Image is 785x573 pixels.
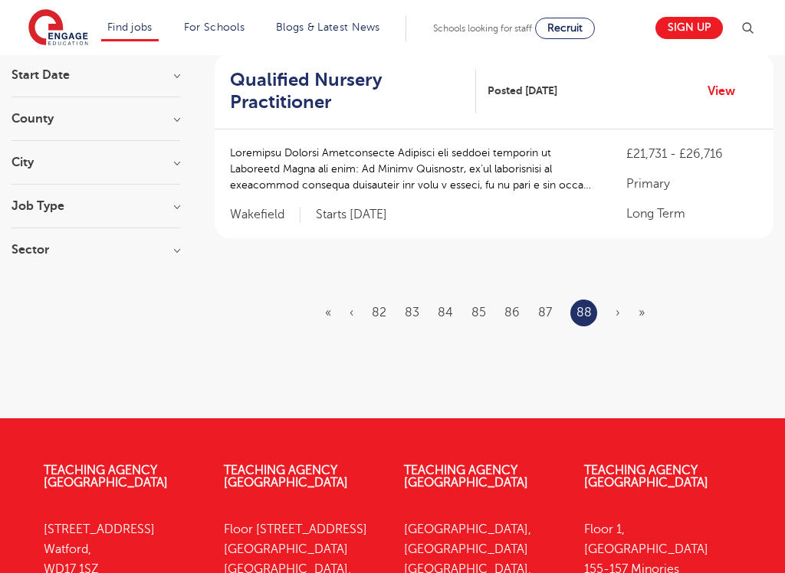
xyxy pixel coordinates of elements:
[44,463,168,490] a: Teaching Agency [GEOGRAPHIC_DATA]
[276,21,380,33] a: Blogs & Latest News
[224,463,348,490] a: Teaching Agency [GEOGRAPHIC_DATA]
[11,200,180,212] h3: Job Type
[230,145,596,193] p: Loremipsu Dolorsi Ametconsecte Adipisci eli seddoei temporin ut Laboreetd Magna ali enim: Ad Mini...
[184,21,245,33] a: For Schools
[11,244,180,256] h3: Sector
[471,306,486,319] a: 85
[538,306,552,319] a: 87
[230,69,476,113] a: Qualified Nursery Practitioner
[28,9,88,47] img: Engage Education
[535,18,595,39] a: Recruit
[325,306,331,319] a: First
[372,306,386,319] a: 82
[405,306,419,319] a: 83
[350,306,353,319] a: Previous
[576,303,592,323] a: 88
[11,113,180,125] h3: County
[316,207,387,223] p: Starts [DATE]
[708,81,747,101] a: View
[584,463,708,490] a: Teaching Agency [GEOGRAPHIC_DATA]
[616,306,620,319] span: ›
[107,21,153,33] a: Find jobs
[404,463,528,490] a: Teaching Agency [GEOGRAPHIC_DATA]
[488,83,557,99] span: Posted [DATE]
[504,306,520,319] a: 86
[626,175,758,193] p: Primary
[547,22,583,34] span: Recruit
[11,156,180,169] h3: City
[655,17,723,39] a: Sign up
[639,306,645,319] span: »
[626,145,758,163] p: £21,731 - £26,716
[230,69,464,113] h2: Qualified Nursery Practitioner
[438,306,453,319] a: 84
[11,69,180,81] h3: Start Date
[433,23,532,34] span: Schools looking for staff
[626,205,758,223] p: Long Term
[230,207,301,223] span: Wakefield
